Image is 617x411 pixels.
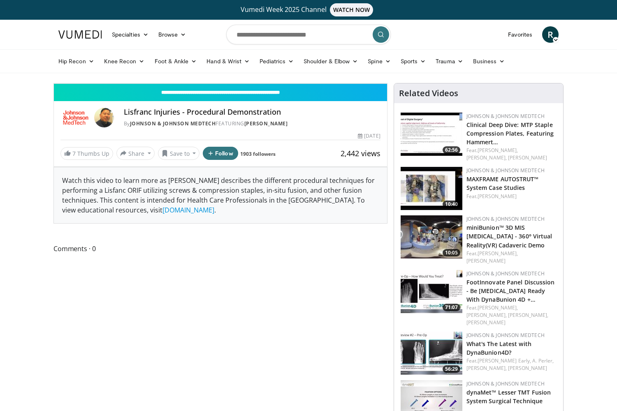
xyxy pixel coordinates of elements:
a: [PERSON_NAME] Early, [478,357,531,364]
a: MAXFRAME AUTOSTRUT™ System Case Studies [466,175,539,192]
a: [PERSON_NAME] [508,365,547,372]
span: 2,442 views [341,148,380,158]
a: Trauma [431,53,468,69]
img: Johnson & Johnson MedTech [60,108,91,127]
a: [PERSON_NAME], [478,147,518,154]
a: R [542,26,559,43]
a: Knee Recon [99,53,150,69]
a: Johnson & Johnson MedTech [466,332,545,339]
a: [PERSON_NAME] [478,193,517,200]
span: 10:05 [443,249,460,256]
span: 7 [72,150,76,157]
a: Johnson & Johnson MedTech [466,167,545,174]
div: [DATE] [358,132,380,140]
a: miniBunion™ 3D MIS [MEDICAL_DATA] - 360° Virtual Reality(VR) Cadaveric Demo [466,224,552,249]
a: [PERSON_NAME], [508,312,548,319]
span: 56:29 [443,365,460,373]
a: Hand & Wrist [202,53,255,69]
img: c1871fbd-349f-457a-8a2a-d1a0777736b8.150x105_q85_crop-smart_upscale.jpg [401,215,462,259]
a: Clinical Deep Dive: MTP Staple Compression Plates, Featuring Hammert… [466,121,554,146]
a: Browse [153,26,191,43]
div: Feat. [466,250,557,265]
a: 56:29 [401,332,462,375]
a: A. Perler, [532,357,554,364]
a: [PERSON_NAME] [508,154,547,161]
a: [PERSON_NAME] [466,257,506,264]
a: [PERSON_NAME], [478,304,518,311]
a: Pediatrics [255,53,299,69]
span: Comments 0 [53,243,387,254]
a: Hip Recon [53,53,99,69]
a: 1903 followers [240,150,276,157]
button: Follow [203,147,238,160]
a: dynaMet™ Lesser TMT Fusion System Surgical Technique [466,388,551,405]
a: 10:05 [401,215,462,259]
div: Feat. [466,357,557,372]
a: 10:40 [401,167,462,210]
input: Search topics, interventions [226,25,391,44]
a: [PERSON_NAME], [466,365,507,372]
a: Johnson & Johnson MedTech [466,113,545,120]
img: 3c409185-a7a1-460e-ae30-0289bded164f.150x105_q85_crop-smart_upscale.jpg [401,270,462,313]
a: FootInnovate Panel Discussion - Be [MEDICAL_DATA] Ready With DynaBunion 4D +… [466,278,555,303]
img: Avatar [94,108,114,127]
span: 62:56 [443,146,460,154]
span: 10:40 [443,201,460,208]
div: Feat. [466,193,557,200]
a: Spine [363,53,395,69]
img: 5624e76b-66bb-4967-9e86-76a0e1851b2b.150x105_q85_crop-smart_upscale.jpg [401,332,462,375]
a: [PERSON_NAME], [466,312,507,319]
a: Johnson & Johnson MedTech [466,270,545,277]
div: Feat. [466,304,557,326]
a: Vumedi Week 2025 ChannelWATCH NOW [60,3,557,16]
a: [PERSON_NAME] [244,120,288,127]
h4: Related Videos [399,88,458,98]
img: 64bb184f-7417-4091-bbfa-a7534f701469.150x105_q85_crop-smart_upscale.jpg [401,113,462,156]
a: What's The Latest with DynaBunion4D? [466,340,531,356]
button: Share [116,147,155,160]
button: Save to [158,147,200,160]
a: 62:56 [401,113,462,156]
img: VuMedi Logo [58,30,102,39]
img: dc8cd099-509a-4832-863d-b8e061f6248b.150x105_q85_crop-smart_upscale.jpg [401,167,462,210]
a: 71:07 [401,270,462,313]
span: 71:07 [443,304,460,311]
a: Johnson & Johnson MedTech [130,120,216,127]
a: [DOMAIN_NAME] [162,205,214,215]
a: Sports [396,53,431,69]
a: Specialties [107,26,153,43]
h4: Lisfranc Injuries - Procedural Demonstration [124,108,380,117]
a: Shoulder & Elbow [299,53,363,69]
a: Foot & Ankle [150,53,202,69]
a: Favorites [503,26,537,43]
a: Business [468,53,510,69]
span: WATCH NOW [330,3,373,16]
div: Feat. [466,147,557,162]
div: By FEATURING [124,120,380,127]
a: [PERSON_NAME], [466,154,507,161]
a: [PERSON_NAME] [466,319,506,326]
a: [PERSON_NAME], [478,250,518,257]
a: 7 Thumbs Up [60,147,113,160]
a: Johnson & Johnson MedTech [466,380,545,387]
div: Watch this video to learn more as [PERSON_NAME] describes the different procedural techniques for... [54,167,387,223]
a: Johnson & Johnson MedTech [466,215,545,222]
